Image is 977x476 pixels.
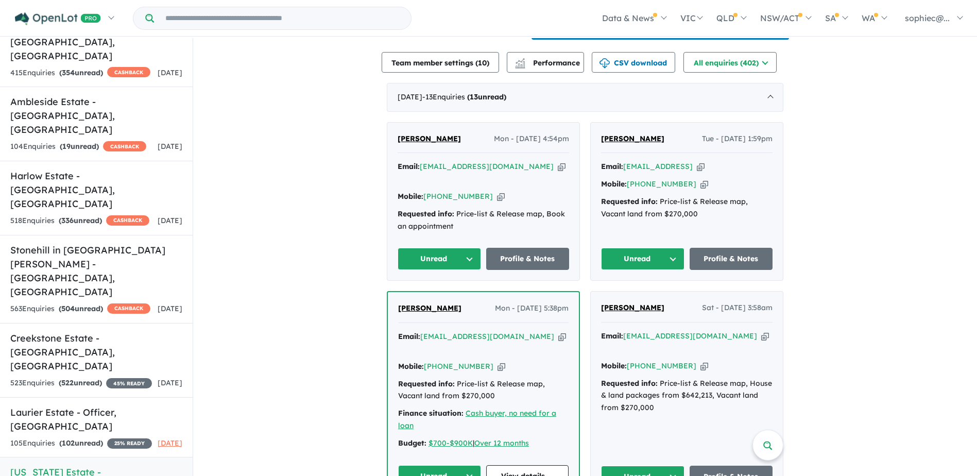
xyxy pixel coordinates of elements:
[62,142,71,151] span: 19
[158,438,182,448] span: [DATE]
[423,192,493,201] a: [PHONE_NUMBER]
[601,197,658,206] strong: Requested info:
[107,438,152,449] span: 25 % READY
[467,92,506,101] strong: ( unread)
[61,216,74,225] span: 336
[398,192,423,201] strong: Mobile:
[59,216,102,225] strong: ( unread)
[398,409,556,430] a: Cash buyer, no need for a loan
[398,208,569,233] div: Price-list & Release map, Book an appointment
[62,438,75,448] span: 102
[10,215,149,227] div: 518 Enquir ies
[700,361,708,371] button: Copy
[398,437,569,450] div: |
[382,52,499,73] button: Team member settings (10)
[517,58,580,67] span: Performance
[601,133,664,145] a: [PERSON_NAME]
[158,378,182,387] span: [DATE]
[103,141,146,151] span: CASHBACK
[498,361,505,372] button: Copy
[601,196,773,220] div: Price-list & Release map, Vacant land from $270,000
[398,162,420,171] strong: Email:
[420,162,554,171] a: [EMAIL_ADDRESS][DOMAIN_NAME]
[107,303,150,314] span: CASHBACK
[60,142,99,151] strong: ( unread)
[470,92,478,101] span: 13
[627,361,696,370] a: [PHONE_NUMBER]
[700,179,708,190] button: Copy
[761,331,769,342] button: Copy
[59,438,103,448] strong: ( unread)
[61,304,75,313] span: 504
[497,191,505,202] button: Copy
[558,161,565,172] button: Copy
[683,52,777,73] button: All enquiries (402)
[10,437,152,450] div: 105 Enquir ies
[107,67,150,77] span: CASHBACK
[702,302,773,314] span: Sat - [DATE] 3:58am
[156,7,409,29] input: Try estate name, suburb, builder or developer
[158,142,182,151] span: [DATE]
[61,378,74,387] span: 522
[478,58,487,67] span: 10
[507,52,584,73] button: Performance
[601,361,627,370] strong: Mobile:
[158,216,182,225] span: [DATE]
[10,95,182,137] h5: Ambleside Estate - [GEOGRAPHIC_DATA] , [GEOGRAPHIC_DATA]
[398,379,455,388] strong: Requested info:
[10,243,182,299] h5: Stonehill in [GEOGRAPHIC_DATA][PERSON_NAME] - [GEOGRAPHIC_DATA] , [GEOGRAPHIC_DATA]
[601,331,623,341] strong: Email:
[474,438,529,448] a: Over 12 months
[601,248,684,270] button: Unread
[387,83,783,112] div: [DATE]
[516,58,525,64] img: line-chart.svg
[10,67,150,79] div: 415 Enquir ies
[398,248,481,270] button: Unread
[62,68,75,77] span: 354
[158,68,182,77] span: [DATE]
[494,133,569,145] span: Mon - [DATE] 4:54pm
[10,21,182,63] h5: [PERSON_NAME] Estate - [GEOGRAPHIC_DATA] , [GEOGRAPHIC_DATA]
[623,162,693,171] a: [EMAIL_ADDRESS]
[486,248,570,270] a: Profile & Notes
[15,12,101,25] img: Openlot PRO Logo White
[398,378,569,403] div: Price-list & Release map, Vacant land from $270,000
[601,379,658,388] strong: Requested info:
[398,438,426,448] strong: Budget:
[10,303,150,315] div: 563 Enquir ies
[422,92,506,101] span: - 13 Enquir ies
[428,438,473,448] u: $700-$900K
[495,302,569,315] span: Mon - [DATE] 5:38pm
[10,141,146,153] div: 104 Enquir ies
[59,68,103,77] strong: ( unread)
[601,134,664,143] span: [PERSON_NAME]
[106,378,152,388] span: 45 % READY
[424,362,493,371] a: [PHONE_NUMBER]
[10,405,182,433] h5: Laurier Estate - Officer , [GEOGRAPHIC_DATA]
[601,162,623,171] strong: Email:
[558,331,566,342] button: Copy
[515,61,525,68] img: bar-chart.svg
[601,378,773,414] div: Price-list & Release map, House & land packages from $642,213, Vacant land from $270,000
[627,179,696,189] a: [PHONE_NUMBER]
[398,134,461,143] span: [PERSON_NAME]
[623,331,757,341] a: [EMAIL_ADDRESS][DOMAIN_NAME]
[10,377,152,389] div: 523 Enquir ies
[158,304,182,313] span: [DATE]
[398,209,454,218] strong: Requested info:
[10,169,182,211] h5: Harlow Estate - [GEOGRAPHIC_DATA] , [GEOGRAPHIC_DATA]
[398,302,461,315] a: [PERSON_NAME]
[398,332,420,341] strong: Email:
[601,302,664,314] a: [PERSON_NAME]
[398,303,461,313] span: [PERSON_NAME]
[59,304,103,313] strong: ( unread)
[592,52,675,73] button: CSV download
[601,303,664,312] span: [PERSON_NAME]
[106,215,149,226] span: CASHBACK
[398,409,464,418] strong: Finance situation:
[697,161,705,172] button: Copy
[398,133,461,145] a: [PERSON_NAME]
[690,248,773,270] a: Profile & Notes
